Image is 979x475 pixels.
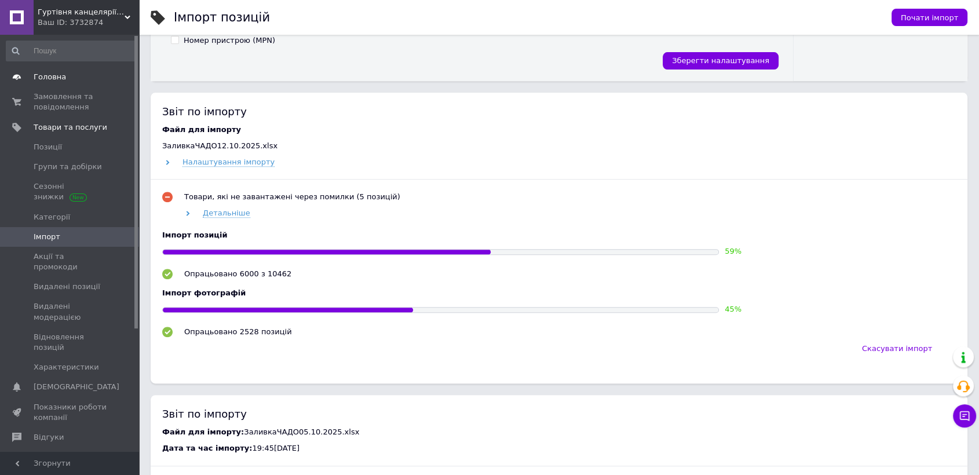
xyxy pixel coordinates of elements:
[34,72,66,82] span: Головна
[162,407,956,421] div: Звіт по імпорту
[34,232,60,242] span: Імпорт
[663,52,779,70] button: Зберегти налаштування
[162,230,956,240] div: Імпорт позицій
[34,162,102,172] span: Групи та добірки
[38,7,125,17] span: Гуртівня канцелярії, літератури та товарів для дітей
[901,13,958,22] span: Почати імпорт
[184,269,291,279] div: Опрацьовано 6000 з 10462
[184,35,275,46] div: Номер пристрою (MPN)
[34,251,107,272] span: Акції та промокоди
[34,332,107,353] span: Відновлення позицій
[862,344,932,353] span: Скасувати імпорт
[34,282,100,292] span: Видалені позиції
[725,304,741,315] div: 45 %
[725,246,741,257] div: 59 %
[6,41,136,61] input: Пошук
[672,56,769,65] span: Зберегти налаштування
[244,427,359,436] span: ЗаливкаЧАДО05.10.2025.xlsx
[34,212,70,222] span: Категорії
[34,301,107,322] span: Видалені модерацією
[203,209,250,218] span: Детальніше
[162,288,956,298] div: Імпорт фотографій
[184,327,292,337] div: Опрацьовано 2528 позицій
[162,125,956,135] div: Файл для імпорту
[252,444,299,452] span: 19:45[DATE]
[38,17,139,28] div: Ваш ID: 3732874
[162,104,956,119] div: Звіт по імпорту
[34,92,107,112] span: Замовлення та повідомлення
[850,337,944,360] button: Скасувати імпорт
[34,142,62,152] span: Позиції
[162,427,244,436] span: Файл для імпорту:
[34,402,107,423] span: Показники роботи компанії
[953,404,976,427] button: Чат з покупцем
[34,122,107,133] span: Товари та послуги
[34,362,99,372] span: Характеристики
[34,181,107,202] span: Сезонні знижки
[892,9,967,26] button: Почати імпорт
[174,10,270,24] h1: Імпорт позицій
[182,158,275,167] span: Налаштування імпорту
[162,141,277,150] span: ЗаливкаЧАДО12.10.2025.xlsx
[34,382,119,392] span: [DEMOGRAPHIC_DATA]
[34,432,64,443] span: Відгуки
[162,444,252,452] span: Дата та час імпорту:
[184,192,400,202] div: Товари, які не завантажені через помилки (5 позицій)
